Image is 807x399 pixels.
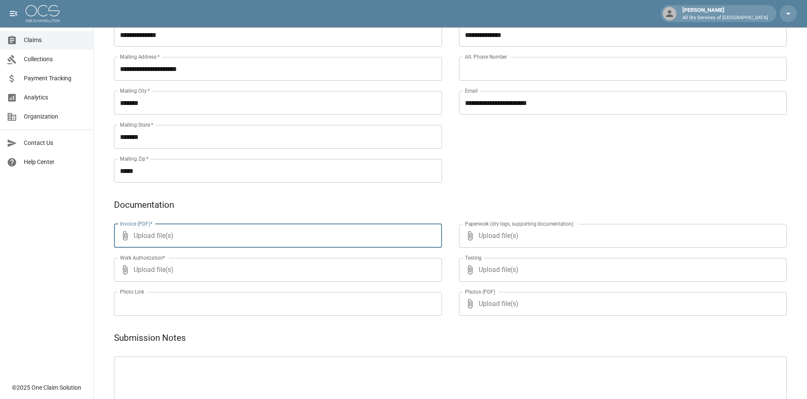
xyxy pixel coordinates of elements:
label: Email [465,87,478,94]
span: Claims [24,36,86,45]
div: [PERSON_NAME] [679,6,771,21]
span: Upload file(s) [479,292,764,316]
span: Upload file(s) [134,258,419,282]
span: Collections [24,55,86,64]
label: Testing [465,254,482,261]
button: open drawer [5,5,22,22]
span: Upload file(s) [134,224,419,248]
span: Organization [24,112,86,121]
span: Payment Tracking [24,74,86,83]
span: Upload file(s) [479,258,764,282]
label: Mailing Address [120,53,160,60]
label: Photo Link [120,288,144,295]
span: Contact Us [24,139,86,147]
span: Analytics [24,93,86,102]
div: © 2025 One Claim Solution [12,383,81,392]
p: All Dry Services of [GEOGRAPHIC_DATA] [682,14,768,22]
span: Upload file(s) [479,224,764,248]
label: Paperwork (dry logs, supporting documentation) [465,220,573,227]
label: Alt. Phone Number [465,53,507,60]
label: Mailing State [120,121,153,128]
label: Invoice (PDF)* [120,220,153,227]
img: ocs-logo-white-transparent.png [26,5,60,22]
label: Work Authorization* [120,254,165,261]
span: Help Center [24,158,86,167]
label: Mailing Zip [120,155,149,162]
label: Photos (PDF) [465,288,495,295]
label: Mailing City [120,87,150,94]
